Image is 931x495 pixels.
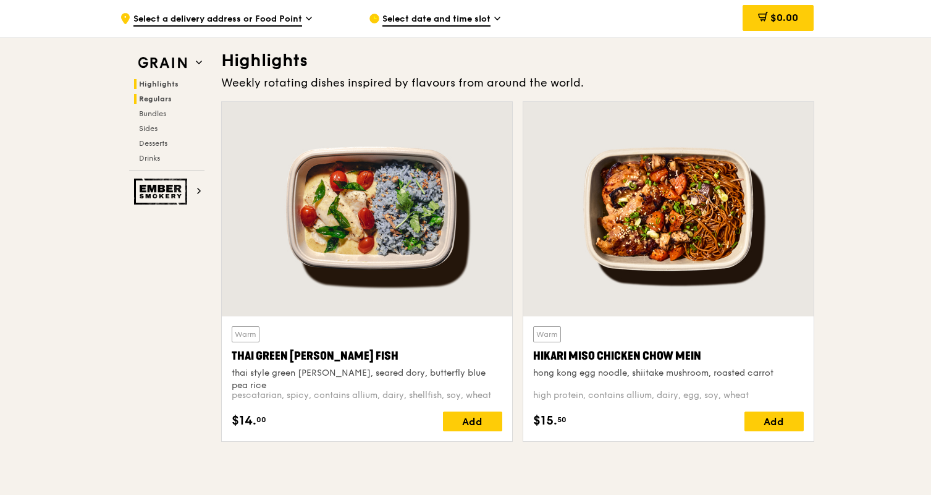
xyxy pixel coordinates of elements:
span: $0.00 [770,12,798,23]
img: Ember Smokery web logo [134,179,191,205]
span: Desserts [139,139,167,148]
div: Weekly rotating dishes inspired by flavours from around the world. [221,74,814,91]
div: Warm [533,326,561,342]
div: Thai Green [PERSON_NAME] Fish [232,347,502,365]
span: $14. [232,412,256,430]
span: Regulars [139,95,172,103]
img: Grain web logo [134,52,191,74]
span: 00 [256,415,266,425]
span: Highlights [139,80,179,88]
div: high protein, contains allium, dairy, egg, soy, wheat [533,389,804,402]
div: thai style green [PERSON_NAME], seared dory, butterfly blue pea rice [232,367,502,392]
div: hong kong egg noodle, shiitake mushroom, roasted carrot [533,367,804,379]
span: Bundles [139,109,166,118]
div: Add [744,412,804,431]
div: Add [443,412,502,431]
span: $15. [533,412,557,430]
div: Warm [232,326,259,342]
span: 50 [557,415,567,425]
span: Select a delivery address or Food Point [133,13,302,27]
h3: Highlights [221,49,814,72]
div: pescatarian, spicy, contains allium, dairy, shellfish, soy, wheat [232,389,502,402]
span: Drinks [139,154,160,163]
span: Sides [139,124,158,133]
div: Hikari Miso Chicken Chow Mein [533,347,804,365]
span: Select date and time slot [382,13,491,27]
